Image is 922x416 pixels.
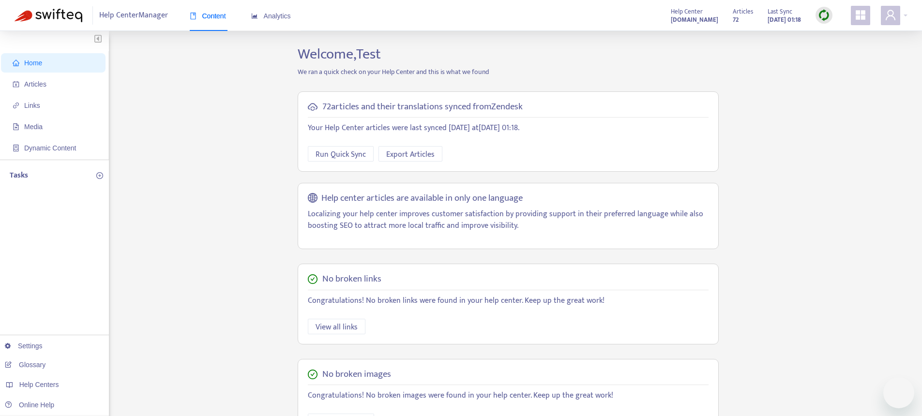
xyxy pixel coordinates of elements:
span: cloud-sync [308,102,317,112]
a: Online Help [5,401,54,409]
span: Help Centers [19,381,59,388]
img: Swifteq [15,9,82,22]
iframe: Button to launch messaging window [883,377,914,408]
strong: 72 [733,15,739,25]
span: Articles [24,80,46,88]
span: file-image [13,123,19,130]
p: Localizing your help center improves customer satisfaction by providing support in their preferre... [308,208,709,232]
strong: [DOMAIN_NAME] [671,15,718,25]
h5: Help center articles are available in only one language [321,193,523,204]
p: Congratulations! No broken links were found in your help center. Keep up the great work! [308,295,709,307]
span: Home [24,59,42,67]
p: Tasks [10,170,28,181]
span: View all links [316,321,358,333]
span: Last Sync [768,6,792,17]
span: Export Articles [386,149,435,161]
span: plus-circle [96,172,103,179]
h5: No broken images [322,369,391,380]
span: Media [24,123,43,131]
span: appstore [855,9,866,21]
button: Export Articles [378,146,442,162]
button: View all links [308,319,365,334]
p: Your Help Center articles were last synced [DATE] at [DATE] 01:18 . [308,122,709,134]
img: sync.dc5367851b00ba804db3.png [818,9,830,21]
button: Run Quick Sync [308,146,374,162]
span: container [13,145,19,151]
span: link [13,102,19,109]
span: book [190,13,196,19]
span: global [308,193,317,204]
span: Dynamic Content [24,144,76,152]
span: account-book [13,81,19,88]
span: Analytics [251,12,291,20]
a: Settings [5,342,43,350]
h5: No broken links [322,274,381,285]
strong: [DATE] 01:18 [768,15,801,25]
span: Help Center [671,6,703,17]
span: check-circle [308,370,317,379]
a: [DOMAIN_NAME] [671,14,718,25]
p: Congratulations! No broken images were found in your help center. Keep up the great work! [308,390,709,401]
span: user [885,9,896,21]
span: Run Quick Sync [316,149,366,161]
span: check-circle [308,274,317,284]
span: Content [190,12,226,20]
h5: 72 articles and their translations synced from Zendesk [322,102,523,113]
a: Glossary [5,361,45,369]
span: Articles [733,6,753,17]
span: area-chart [251,13,258,19]
p: We ran a quick check on your Help Center and this is what we found [290,67,726,77]
span: Help Center Manager [99,6,168,25]
span: home [13,59,19,66]
span: Links [24,102,40,109]
span: Welcome, Test [298,42,381,66]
